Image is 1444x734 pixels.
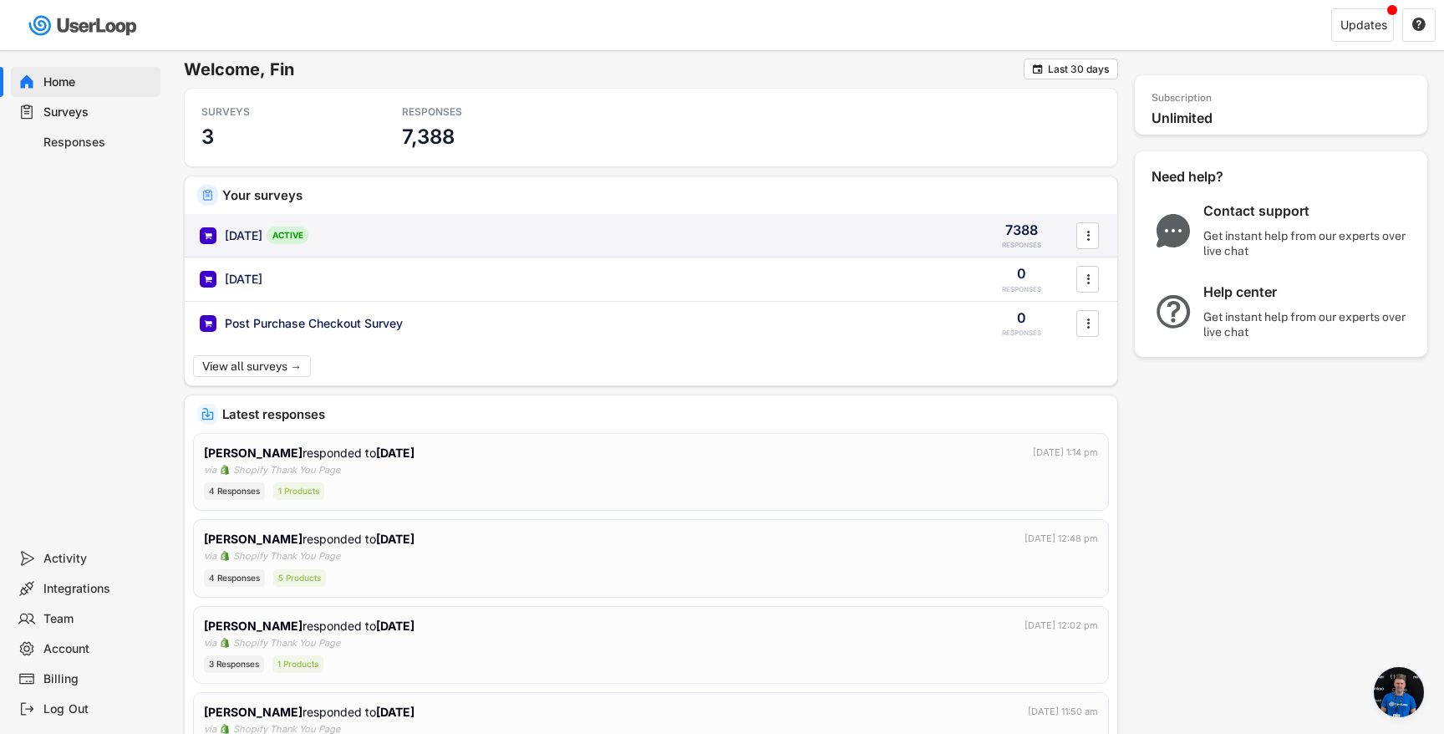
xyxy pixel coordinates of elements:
img: userloop-logo-01.svg [25,8,143,43]
strong: [DATE] [376,619,414,633]
img: 1156660_ecommerce_logo_shopify_icon%20%281%29.png [220,724,230,734]
div: RESPONSES [1002,329,1041,338]
div: Need help? [1152,168,1269,186]
strong: [PERSON_NAME] [204,705,303,719]
div: 4 Responses [204,482,265,500]
div: Latest responses [222,408,1105,421]
img: 1156660_ecommerce_logo_shopify_icon%20%281%29.png [220,465,230,475]
div: Log Out [43,701,154,717]
div: Get instant help from our experts over live chat [1203,228,1412,258]
div: Shopify Thank You Page [233,549,340,563]
div: [DATE] [225,271,262,288]
text:  [1086,270,1090,288]
strong: [PERSON_NAME] [204,619,303,633]
h3: 7,388 [402,124,454,150]
h6: Welcome, Fin [184,59,1024,80]
div: Your surveys [222,189,1105,201]
button:  [1080,311,1096,336]
div: responded to [204,444,418,461]
div: Open chat [1374,667,1424,717]
text:  [1033,63,1043,75]
div: 3 Responses [204,655,264,673]
div: RESPONSES [1002,285,1041,294]
strong: [PERSON_NAME] [204,446,303,460]
div: Home [43,74,154,90]
img: ChatMajor.svg [1152,214,1195,247]
div: 0 [1017,264,1026,283]
button:  [1411,18,1426,33]
button:  [1031,63,1044,75]
text:  [1086,227,1090,244]
strong: [PERSON_NAME] [204,532,303,546]
div: Help center [1203,283,1412,301]
div: Last 30 days [1048,64,1109,74]
div: [DATE] 1:14 pm [1033,446,1098,460]
div: 7388 [1005,221,1038,239]
div: via [204,463,216,477]
div: Updates [1340,19,1387,31]
button:  [1080,267,1096,292]
div: Responses [43,135,154,150]
div: 1 Products [272,655,323,673]
div: RESPONSES [402,105,552,119]
div: Activity [43,551,154,567]
div: Post Purchase Checkout Survey [225,315,403,332]
div: 1 Products [273,482,324,500]
div: responded to [204,703,418,721]
div: Shopify Thank You Page [233,636,340,650]
img: IncomingMajor.svg [201,408,214,421]
div: Shopify Thank You Page [233,463,340,477]
div: responded to [204,530,418,548]
div: 5 Products [273,569,326,587]
button:  [1080,223,1096,248]
strong: [DATE] [376,532,414,546]
div: Unlimited [1152,110,1419,127]
strong: [DATE] [376,446,414,460]
div: Billing [43,671,154,687]
img: 1156660_ecommerce_logo_shopify_icon%20%281%29.png [220,551,230,561]
img: 1156660_ecommerce_logo_shopify_icon%20%281%29.png [220,638,230,648]
text:  [1412,17,1426,32]
div: 0 [1017,308,1026,327]
div: Subscription [1152,92,1212,105]
div: RESPONSES [1002,241,1041,250]
h3: 3 [201,124,214,150]
div: 4 Responses [204,569,265,587]
div: Contact support [1203,202,1412,220]
button: View all surveys → [193,355,311,377]
div: Integrations [43,581,154,597]
div: via [204,549,216,563]
img: QuestionMarkInverseMajor.svg [1152,295,1195,329]
div: SURVEYS [201,105,352,119]
div: ACTIVE [267,227,308,244]
div: Surveys [43,104,154,120]
div: Team [43,611,154,627]
div: Account [43,641,154,657]
div: Get instant help from our experts over live chat [1203,309,1412,339]
div: [DATE] 12:48 pm [1025,532,1098,546]
text:  [1086,314,1090,332]
div: [DATE] 12:02 pm [1025,619,1098,633]
div: via [204,636,216,650]
div: [DATE] [225,227,262,244]
strong: [DATE] [376,705,414,719]
div: responded to [204,617,418,635]
div: [DATE] 11:50 am [1028,705,1098,719]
